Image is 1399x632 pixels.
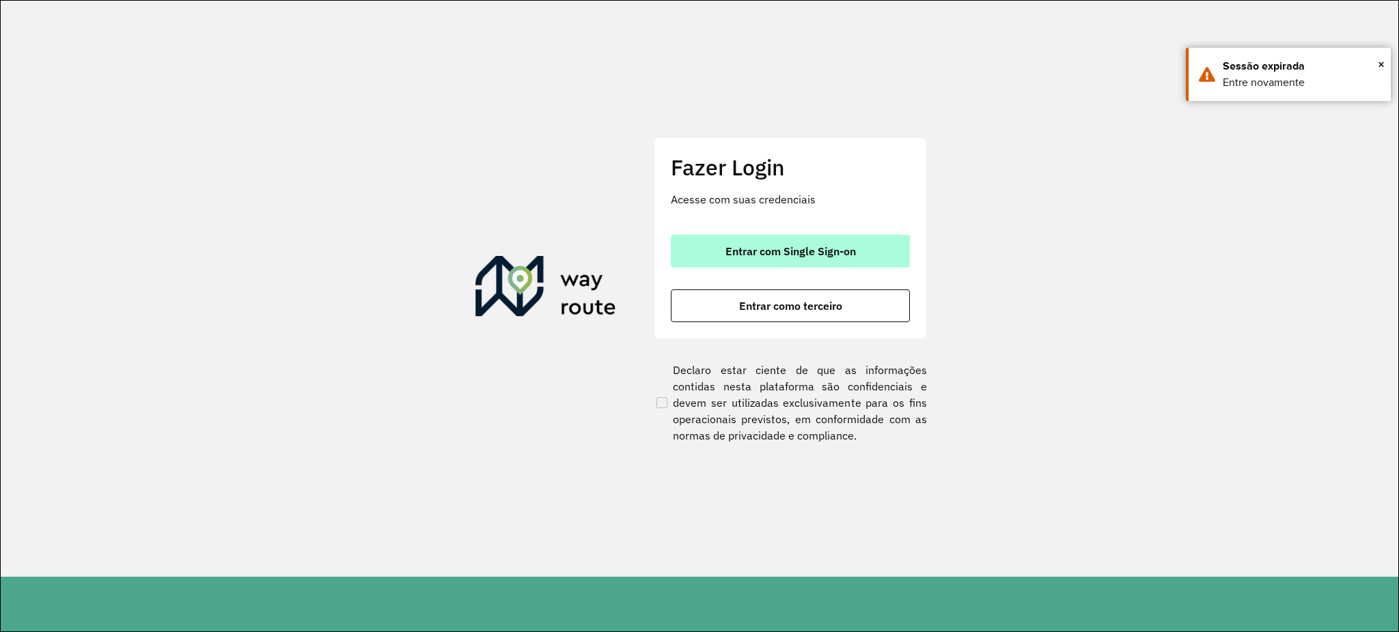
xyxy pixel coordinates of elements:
span: × [1378,54,1385,74]
div: Entre novamente [1223,74,1381,91]
div: Sessão expirada [1223,58,1381,74]
span: Entrar com Single Sign-on [725,246,856,257]
img: Roteirizador AmbevTech [475,256,616,321]
label: Declaro estar ciente de que as informações contidas nesta plataforma são confidenciais e devem se... [654,362,927,444]
p: Acesse com suas credenciais [671,191,910,207]
button: button [671,235,910,268]
button: button [671,289,910,322]
button: Close [1378,54,1385,74]
h2: Fazer Login [671,154,910,180]
span: Entrar como terceiro [739,300,842,311]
